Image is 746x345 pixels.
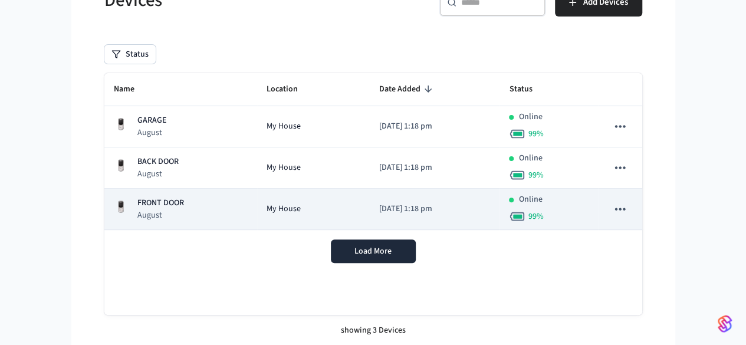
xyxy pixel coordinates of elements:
span: Status [509,80,547,98]
table: sticky table [104,73,642,230]
img: Yale Assure Touchscreen Wifi Smart Lock, Satin Nickel, Front [114,159,128,173]
img: Yale Assure Touchscreen Wifi Smart Lock, Satin Nickel, Front [114,200,128,214]
p: August [137,127,166,139]
span: Location [267,80,313,98]
p: [DATE] 1:18 pm [379,162,490,174]
button: Load More [331,239,416,263]
span: My House [267,120,301,133]
p: August [137,209,184,221]
img: Yale Assure Touchscreen Wifi Smart Lock, Satin Nickel, Front [114,117,128,132]
p: August [137,168,179,180]
span: 99 % [528,128,543,140]
p: Online [518,193,542,206]
span: Name [114,80,150,98]
img: SeamLogoGradient.69752ec5.svg [718,314,732,333]
span: My House [267,203,301,215]
span: Date Added [379,80,436,98]
span: Load More [354,245,392,257]
span: My House [267,162,301,174]
p: Online [518,152,542,165]
span: 99 % [528,169,543,181]
button: Status [104,45,156,64]
span: 99 % [528,211,543,222]
p: BACK DOOR [137,156,179,168]
p: FRONT DOOR [137,197,184,209]
p: GARAGE [137,114,166,127]
p: [DATE] 1:18 pm [379,120,490,133]
p: Online [518,111,542,123]
p: [DATE] 1:18 pm [379,203,490,215]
